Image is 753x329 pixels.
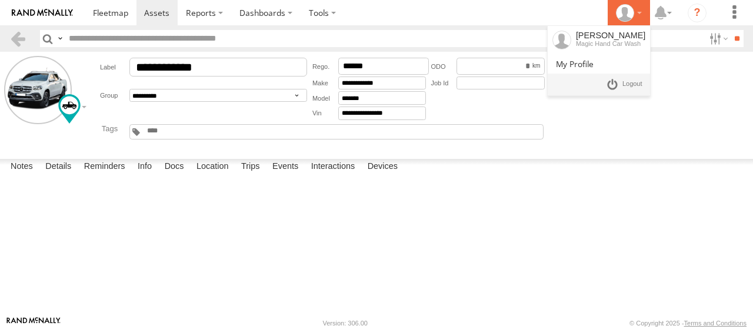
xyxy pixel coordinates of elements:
label: Details [39,159,77,175]
div: © Copyright 2025 - [629,320,747,327]
div: [PERSON_NAME] [576,31,645,40]
a: Terms and Conditions [684,320,747,327]
label: Notes [5,159,39,175]
label: Devices [362,159,404,175]
label: Search Query [55,30,65,47]
img: rand-logo.svg [12,9,73,17]
label: Reminders [78,159,131,175]
label: Search Filter Options [705,30,730,47]
div: Version: 306.00 [323,320,368,327]
a: Visit our Website [6,317,61,329]
label: Info [132,159,158,175]
label: Events [266,159,304,175]
i: ? [688,4,707,22]
div: Magic Hand Car Wash [576,40,645,47]
a: Back to previous Page [9,30,26,47]
label: Docs [159,159,190,175]
div: Change Map Icon [58,94,81,124]
label: Location [191,159,235,175]
label: Trips [235,159,266,175]
label: Interactions [305,159,361,175]
div: Claude Roda [612,4,646,22]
